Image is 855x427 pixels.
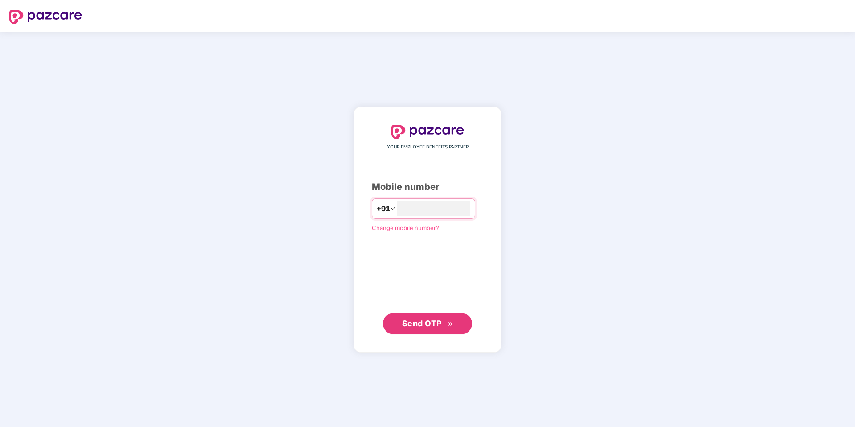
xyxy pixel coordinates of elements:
[372,180,483,194] div: Mobile number
[391,125,464,139] img: logo
[402,319,442,328] span: Send OTP
[377,203,390,214] span: +91
[390,206,395,211] span: down
[372,224,439,231] a: Change mobile number?
[387,144,469,151] span: YOUR EMPLOYEE BENEFITS PARTNER
[9,10,82,24] img: logo
[383,313,472,334] button: Send OTPdouble-right
[448,321,453,327] span: double-right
